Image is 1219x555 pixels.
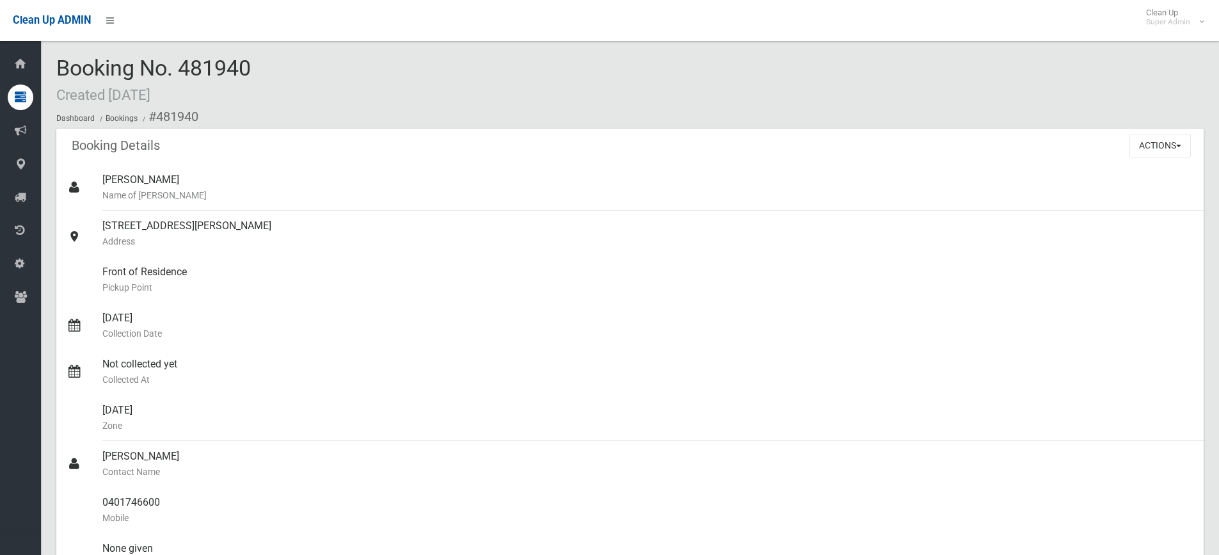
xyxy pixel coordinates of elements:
[102,464,1193,479] small: Contact Name
[102,487,1193,533] div: 0401746600
[102,211,1193,257] div: [STREET_ADDRESS][PERSON_NAME]
[139,105,198,129] li: #481940
[102,257,1193,303] div: Front of Residence
[56,86,150,103] small: Created [DATE]
[102,510,1193,526] small: Mobile
[102,280,1193,295] small: Pickup Point
[1146,17,1190,27] small: Super Admin
[102,372,1193,387] small: Collected At
[102,418,1193,433] small: Zone
[56,114,95,123] a: Dashboard
[102,234,1193,249] small: Address
[56,133,175,158] header: Booking Details
[102,165,1193,211] div: [PERSON_NAME]
[56,55,251,105] span: Booking No. 481940
[102,326,1193,341] small: Collection Date
[102,303,1193,349] div: [DATE]
[102,441,1193,487] div: [PERSON_NAME]
[102,349,1193,395] div: Not collected yet
[1140,8,1203,27] span: Clean Up
[106,114,138,123] a: Bookings
[1129,134,1191,157] button: Actions
[102,188,1193,203] small: Name of [PERSON_NAME]
[102,395,1193,441] div: [DATE]
[13,14,91,26] span: Clean Up ADMIN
